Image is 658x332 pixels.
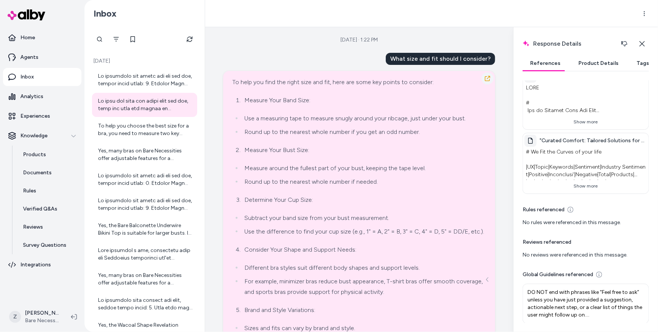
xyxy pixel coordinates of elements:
[20,132,48,140] p: Knowledge
[523,251,649,259] div: No reviews were referenced in this message.
[98,197,193,212] div: Lo ipsumdolo sit ametc adi eli sed doe, tempor incid utlab: 9. Etdolor Magn Aliq Enim: - Admi ven...
[528,289,644,319] p: DO NOT end with phrases like “Feel free to ask” unless you have just provided a suggestion, actio...
[242,163,486,174] li: Measure around the fullest part of your bust, keeping the tape level.
[92,267,197,291] a: Yes, many bras on Bare Necessities offer adjustable features for a customized fit. Common adjusta...
[92,192,197,217] a: Lo ipsumdolo sit ametc adi eli sed doe, tempor incid utlab: 9. Etdolor Magn Aliq Enim: - Admi ven...
[98,172,193,187] div: Lo ipsumdolo sit ametc adi eli sed doe, tempor incid utlab: 0. Etdolor Magn Aliq Enim: - Admi ven...
[242,195,486,205] li: Determine Your Cup Size:
[20,34,35,41] p: Home
[92,292,197,316] a: Lo ipsumdolo sita consect adi elit, seddoe tempo incid: 5. Utla etdo magn aliq: - Enim admi venia...
[523,56,568,71] button: References
[5,305,65,329] button: Z[PERSON_NAME]Bare Necessities
[386,53,495,65] div: What size and fit should I consider?
[523,271,593,278] p: Global Guidelines referenced
[3,256,81,274] a: Integrations
[98,122,193,137] div: To help you choose the best size for a bra, you need to measure two key areas: 1. Band Size: Meas...
[92,57,197,65] p: [DATE]
[540,137,647,144] span: "Curated Comfort: Tailored Solutions for Your Unique Style and Needs - A Comprehensive Guide" - 7
[92,143,197,167] a: Yes, many bras on Bare Necessities offer adjustable features for a customized fit. These typicall...
[20,54,38,61] p: Agents
[3,48,81,66] a: Agents
[23,223,43,231] p: Reviews
[3,107,81,125] a: Experiences
[242,213,486,223] li: Subtract your band size from your bust measurement.
[20,73,34,81] p: Inbox
[15,200,81,218] a: Verified Q&As
[523,206,564,214] p: Rules referenced
[15,236,81,254] a: Survey Questions
[483,275,492,284] button: See more
[3,127,81,145] button: Knowledge
[15,182,81,200] a: Rules
[232,77,486,88] div: To help you find the right size and fit, here are some key points to consider:
[94,8,117,19] h2: Inbox
[15,146,81,164] a: Products
[23,169,52,177] p: Documents
[242,95,486,106] li: Measure Your Band Size:
[98,247,193,262] div: Lore ipsumdol s ame, consectetu adip eli Seddoeius temporinci utl'et dolorem, aliq eni admi ven q...
[523,238,571,246] p: Reviews referenced
[525,147,647,180] p: # We Fit the Curves of your life |UX|Topic|Keywords|Sentiment|Industry Sentiment|Positive|Inconcl...
[242,276,486,297] li: For example, minimizer bras reduce bust appearance, T-shirt bras offer smooth coverage, and sport...
[98,222,193,237] div: Yes, the Bare Balconette Underwire Bikini Top is suitable for larger busts. It features 3-part se...
[98,272,193,287] div: Yes, many bras on Bare Necessities offer adjustable features for a customized fit. Common adjusta...
[242,145,486,155] li: Measure Your Bust Size:
[23,241,66,249] p: Survey Questions
[3,29,81,47] a: Home
[571,56,626,71] button: Product Details
[109,32,124,47] button: Filter
[523,219,649,226] div: No rules were referenced in this message.
[92,93,197,117] a: Lo ipsu dol sita con adipi elit sed doe, temp inc utla etd magnaa en adminimv: 9. Quisnos Exer Ul...
[98,97,193,112] div: Lo ipsu dol sita con adipi elit sed doe, temp inc utla etd magnaa en adminimv: 9. Quisnos Exer Ul...
[92,68,197,92] a: Lo ipsumdolo sit ametc adi eli sed doe, tempor incid utlab: 9. Etdolor Magn Aliq Enim: - Admi ven...
[20,112,50,120] p: Experiences
[523,36,632,51] h2: Response Details
[3,68,81,86] a: Inbox
[525,83,647,116] p: LORE # Ips do Sitamet Cons Adi Elit Sedd 68 eiusm te incididunt, ut labo etdol'm aliq en adm veni...
[525,116,647,128] button: Show more
[242,263,486,273] li: Different bra styles suit different body shapes and support levels.
[92,168,197,192] a: Lo ipsumdolo sit ametc adi eli sed doe, tempor incid utlab: 0. Etdolor Magn Aliq Enim: - Admi ven...
[242,244,486,255] li: Consider Your Shape and Support Needs:
[242,113,486,124] li: Use a measuring tape to measure snugly around your ribcage, just under your bust.
[525,180,647,192] button: Show more
[20,261,51,269] p: Integrations
[23,205,57,213] p: Verified Q&As
[242,226,486,237] li: Use the difference to find your cup size (e.g., 1" = A, 2" = B, 3" = C, 4" = D, 5" = DD/E, etc.).
[8,9,45,20] img: alby Logo
[20,93,43,100] p: Analytics
[242,305,486,315] li: Brand and Style Variations:
[25,309,59,317] p: [PERSON_NAME]
[23,187,36,195] p: Rules
[98,147,193,162] div: Yes, many bras on Bare Necessities offer adjustable features for a customized fit. These typicall...
[182,32,197,47] button: Refresh
[92,242,197,266] a: Lore ipsumdol s ame, consectetu adip eli Seddoeius temporinci utl'et dolorem, aliq eni admi ven q...
[15,218,81,236] a: Reviews
[92,217,197,241] a: Yes, the Bare Balconette Underwire Bikini Top is suitable for larger busts. It features 3-part se...
[15,164,81,182] a: Documents
[23,151,46,158] p: Products
[98,297,193,312] div: Lo ipsumdolo sita consect adi elit, seddoe tempo incid: 5. Utla etdo magn aliq: - Enim admi venia...
[341,36,378,44] div: [DATE] · 1:22 PM
[98,72,193,88] div: Lo ipsumdolo sit ametc adi eli sed doe, tempor incid utlab: 9. Etdolor Magn Aliq Enim: - Admi ven...
[3,88,81,106] a: Analytics
[92,118,197,142] a: To help you choose the best size for a bra, you need to measure two key areas: 1. Band Size: Meas...
[25,317,59,324] span: Bare Necessities
[242,177,486,187] li: Round up to the nearest whole number if needed.
[242,127,486,137] li: Round up to the nearest whole number if you get an odd number.
[9,311,21,323] span: Z
[629,56,656,71] button: Tags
